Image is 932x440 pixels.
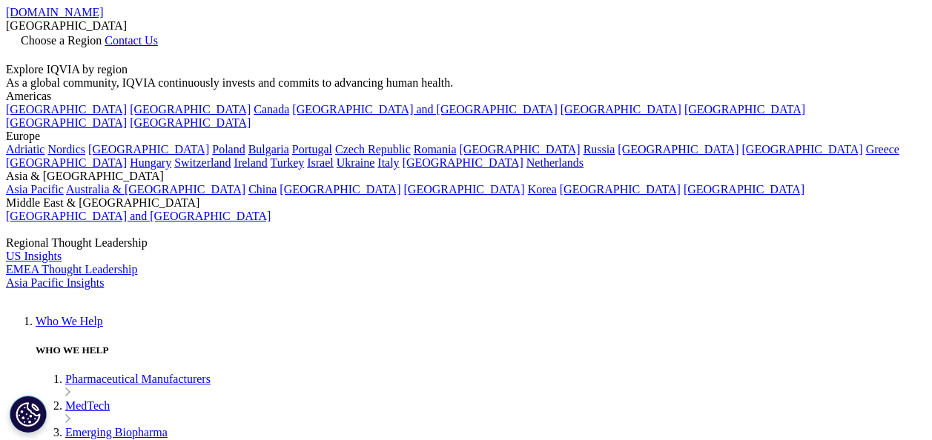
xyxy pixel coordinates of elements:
[248,143,289,156] a: Bulgaria
[6,263,137,276] a: EMEA Thought Leadership
[6,236,926,250] div: Regional Thought Leadership
[584,143,615,156] a: Russia
[618,143,738,156] a: [GEOGRAPHIC_DATA]
[65,426,168,439] a: Emerging Biopharma
[292,143,332,156] a: Portugal
[47,143,85,156] a: Nordics
[560,183,681,196] a: [GEOGRAPHIC_DATA]
[21,34,102,47] span: Choose a Region
[66,183,245,196] a: Australia & [GEOGRAPHIC_DATA]
[460,143,581,156] a: [GEOGRAPHIC_DATA]
[6,116,127,129] a: [GEOGRAPHIC_DATA]
[6,196,926,210] div: Middle East & [GEOGRAPHIC_DATA]
[212,143,245,156] a: Poland
[403,156,523,169] a: [GEOGRAPHIC_DATA]
[6,170,926,183] div: Asia & [GEOGRAPHIC_DATA]
[307,156,334,169] a: Israel
[130,103,251,116] a: [GEOGRAPHIC_DATA]
[6,90,926,103] div: Americas
[6,130,926,143] div: Europe
[292,103,557,116] a: [GEOGRAPHIC_DATA] and [GEOGRAPHIC_DATA]
[335,143,411,156] a: Czech Republic
[528,183,557,196] a: Korea
[65,399,110,412] a: MedTech
[130,156,171,169] a: Hungary
[36,315,103,327] a: Who We Help
[866,143,899,156] a: Greece
[248,183,277,196] a: China
[6,143,44,156] a: Adriatic
[684,103,805,116] a: [GEOGRAPHIC_DATA]
[684,183,804,196] a: [GEOGRAPHIC_DATA]
[337,156,375,169] a: Ukraine
[6,183,64,196] a: Asia Pacific
[271,156,305,169] a: Turkey
[280,183,400,196] a: [GEOGRAPHIC_DATA]
[526,156,584,169] a: Netherlands
[6,6,104,19] a: [DOMAIN_NAME]
[65,373,211,385] a: Pharmaceutical Manufacturers
[6,76,926,90] div: As a global community, IQVIA continuously invests and commits to advancing human health.
[174,156,231,169] a: Switzerland
[105,34,158,47] a: Contact Us
[404,183,525,196] a: [GEOGRAPHIC_DATA]
[234,156,268,169] a: Ireland
[6,210,271,222] a: [GEOGRAPHIC_DATA] and [GEOGRAPHIC_DATA]
[36,344,926,356] h5: WHO WE HELP
[6,19,926,33] div: [GEOGRAPHIC_DATA]
[377,156,399,169] a: Italy
[10,396,47,433] button: Cookies Settings
[254,103,289,116] a: Canada
[88,143,209,156] a: [GEOGRAPHIC_DATA]
[414,143,457,156] a: Romania
[6,276,104,289] a: Asia Pacific Insights
[6,250,62,262] a: US Insights
[130,116,251,129] a: [GEOGRAPHIC_DATA]
[742,143,863,156] a: [GEOGRAPHIC_DATA]
[6,156,127,169] a: [GEOGRAPHIC_DATA]
[6,63,926,76] div: Explore IQVIA by region
[561,103,681,116] a: [GEOGRAPHIC_DATA]
[6,103,127,116] a: [GEOGRAPHIC_DATA]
